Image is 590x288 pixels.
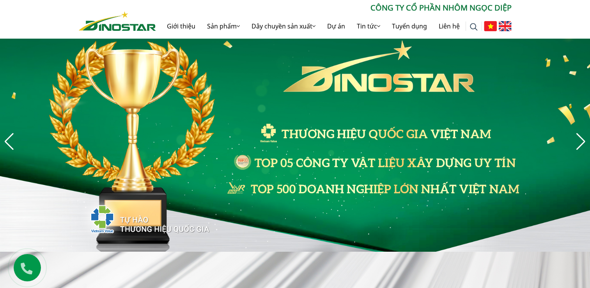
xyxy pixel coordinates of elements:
a: Giới thiệu [161,14,201,39]
img: Tiếng Việt [484,21,497,31]
img: search [470,23,478,31]
div: Previous slide [4,133,14,150]
a: Dây chuyền sản xuất [246,14,321,39]
a: Tuyển dụng [386,14,433,39]
img: thqg [67,191,211,244]
a: Tin tức [351,14,386,39]
a: Dự án [321,14,351,39]
div: Next slide [576,133,586,150]
img: English [499,21,512,31]
a: Sản phẩm [201,14,246,39]
a: Nhôm Dinostar [79,10,156,30]
img: Nhôm Dinostar [79,11,156,31]
p: CÔNG TY CỔ PHẦN NHÔM NGỌC DIỆP [156,2,512,14]
a: Liên hệ [433,14,466,39]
